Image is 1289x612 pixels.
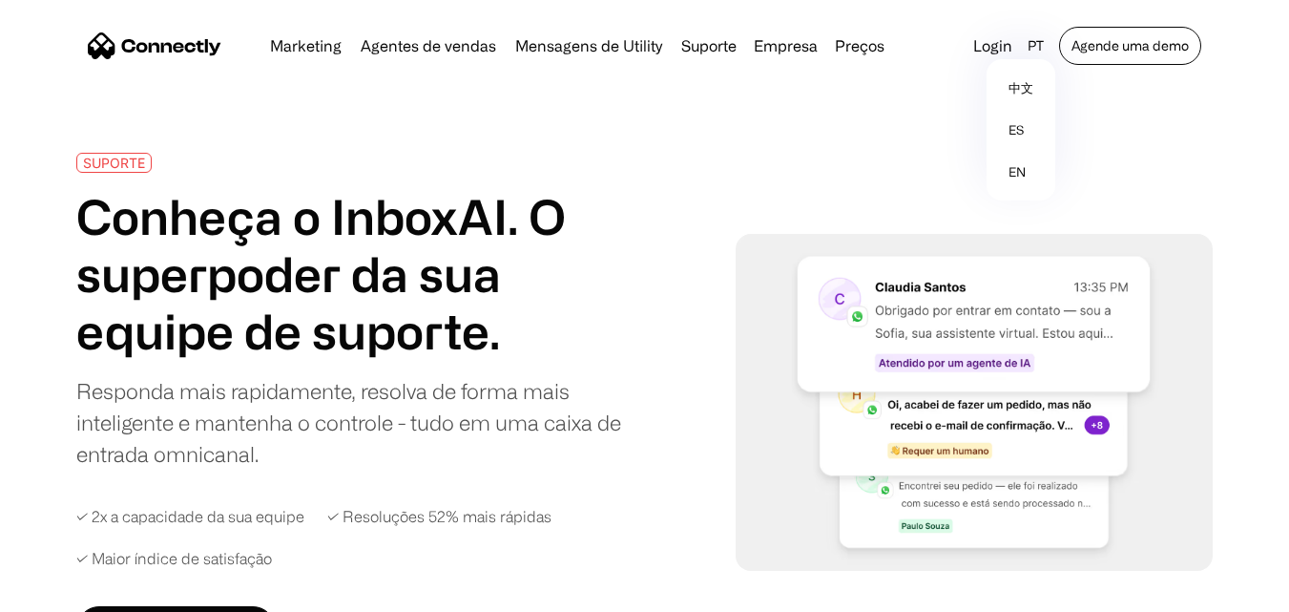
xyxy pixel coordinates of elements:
[994,67,1048,109] a: 中文
[76,508,304,526] div: ✓ 2x a capacidade da sua equipe
[754,32,818,59] div: Empresa
[748,32,823,59] div: Empresa
[19,577,114,605] aside: Language selected: Português (Brasil)
[1059,27,1201,65] a: Agende uma demo
[38,579,114,605] ul: Language list
[83,156,145,170] div: SUPORTE
[353,38,504,53] a: Agentes de vendas
[76,375,637,470] div: Responda mais rapidamente, resolva de forma mais inteligente e mantenha o controle - tudo em uma ...
[76,550,272,568] div: ✓ Maior índice de satisfação
[508,38,670,53] a: Mensagens de Utility
[76,188,637,360] h1: Conheça o InboxAI. O superpoder da sua equipe de suporte.
[1020,32,1055,59] div: pt
[327,508,551,526] div: ✓ Resoluções 52% mais rápidas
[827,38,892,53] a: Preços
[994,151,1048,193] a: en
[987,59,1055,200] nav: pt
[1028,32,1044,59] div: pt
[994,109,1048,151] a: es
[88,32,221,60] a: home
[674,38,744,53] a: Suporte
[966,32,1020,59] a: Login
[262,38,349,53] a: Marketing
